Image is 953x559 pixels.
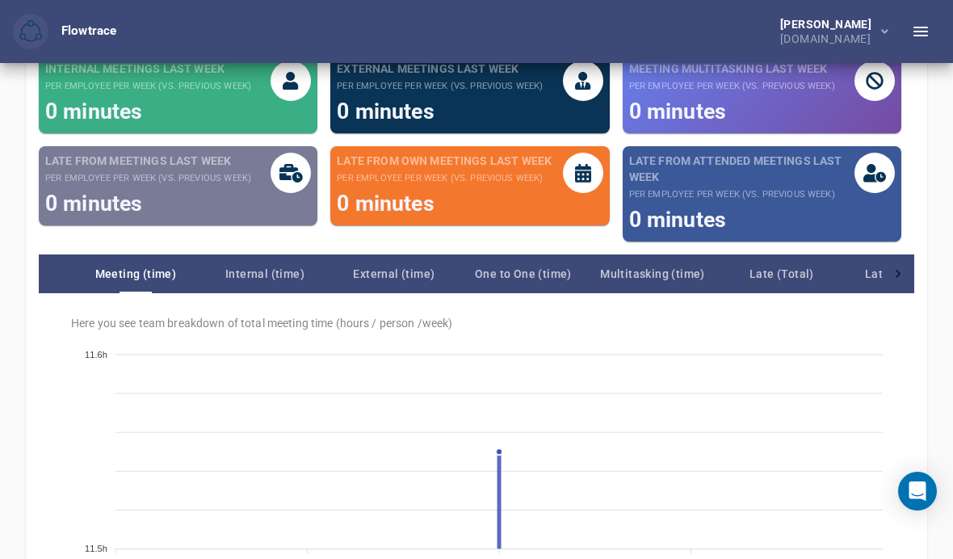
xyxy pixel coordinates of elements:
[629,207,726,232] span: 0 minutes
[629,99,726,124] span: 0 minutes
[13,14,48,49] button: Flowtrace
[45,80,251,93] small: per employee per week (vs. previous week)
[45,172,251,185] small: per employee per week (vs. previous week)
[71,254,882,293] div: Team breakdown
[717,264,846,284] span: Late (Total)
[85,544,107,554] tspan: 11.5h
[780,19,878,30] div: [PERSON_NAME]
[337,191,434,216] span: 0 minutes
[19,20,42,43] img: Flowtrace
[588,264,717,284] span: Multitasking (time)
[337,80,543,93] small: per employee per week (vs. previous week)
[898,472,937,511] div: Open Intercom Messenger
[629,61,835,77] span: Meeting Multitasking last week
[629,188,854,201] small: per employee per week (vs. previous week)
[629,80,835,93] small: per employee per week (vs. previous week)
[337,172,552,185] small: per employee per week (vs. previous week)
[85,350,107,359] tspan: 11.6h
[200,264,330,284] span: Internal (time)
[780,30,878,44] div: [DOMAIN_NAME]
[45,153,251,169] span: Late from meetings last week
[754,14,901,49] button: [PERSON_NAME][DOMAIN_NAME]
[629,153,854,185] span: Late from attended meetings last week
[71,316,895,330] span: Here you see team breakdown of total meeting time (hours / person / week )
[337,99,434,124] span: 0 minutes
[901,12,940,51] button: Toggle Sidebar
[459,264,588,284] span: One to One (time)
[61,23,116,40] div: Flowtrace
[337,61,543,77] span: External meetings last week
[45,191,142,216] span: 0 minutes
[337,153,552,169] span: Late from own meetings last week
[45,61,251,77] span: Internal meetings last week
[71,264,200,284] span: Meeting (time)
[330,264,459,284] span: External (time)
[45,99,142,124] span: 0 minutes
